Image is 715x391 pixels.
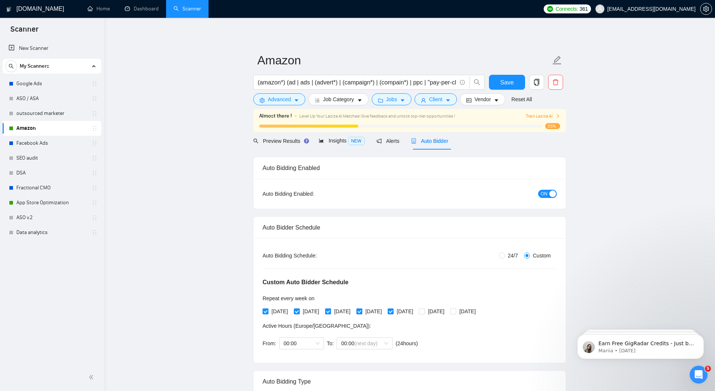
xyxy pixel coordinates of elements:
[494,97,499,103] span: caret-down
[445,97,451,103] span: caret-down
[526,113,560,120] button: Train Laziza AI
[300,307,322,315] span: [DATE]
[294,97,299,103] span: caret-down
[92,81,98,87] span: holder
[400,97,405,103] span: caret-down
[263,157,557,179] div: Auto Bidding Enabled
[700,6,712,12] a: setting
[32,22,128,205] span: Earn Free GigRadar Credits - Just by Sharing Your Story! 💬 Want more credits for sending proposal...
[253,138,258,144] span: search
[3,59,101,240] li: My Scanners
[20,59,49,74] span: My Scanners
[5,60,17,72] button: search
[16,136,87,151] a: Facebook Ads
[341,338,388,349] span: 00:00
[263,295,314,301] span: Repeat every week on
[460,80,465,85] span: info-circle
[354,340,377,346] span: (next day)
[378,97,383,103] span: folder
[411,138,448,144] span: Auto Bidder
[505,251,521,260] span: 24/7
[92,155,98,161] span: holder
[429,95,442,103] span: Client
[470,75,484,90] button: search
[460,93,505,105] button: idcardVendorcaret-down
[89,374,96,381] span: double-left
[319,138,364,144] span: Insights
[92,110,98,116] span: holder
[376,138,400,144] span: Alerts
[284,338,320,349] span: 00:00
[414,93,457,105] button: userClientcaret-down
[92,230,98,235] span: holder
[88,6,110,12] a: homeHome
[700,3,712,15] button: setting
[263,190,360,198] div: Auto Bidding Enabled:
[92,140,98,146] span: holder
[530,251,554,260] span: Custom
[92,125,98,131] span: holder
[259,112,292,120] span: Almost there !
[125,6,159,12] a: dashboardDashboard
[705,366,711,372] span: 5
[92,96,98,102] span: holder
[6,64,17,69] span: search
[3,41,101,56] li: New Scanner
[32,29,128,35] p: Message from Mariia, sent 6w ago
[16,91,87,106] a: ASO / ASA
[425,307,447,315] span: [DATE]
[263,217,557,238] div: Auto Bidder Schedule
[552,55,562,65] span: edit
[6,3,12,15] img: logo
[253,138,307,144] span: Preview Results
[268,307,291,315] span: [DATE]
[556,5,578,13] span: Connects:
[92,200,98,206] span: holder
[331,307,353,315] span: [DATE]
[466,97,471,103] span: idcard
[348,137,365,145] span: NEW
[556,114,560,118] span: right
[9,41,95,56] a: New Scanner
[549,79,563,86] span: delete
[263,251,360,260] div: Auto Bidding Schedule:
[16,210,87,225] a: ASO v.2
[474,95,491,103] span: Vendor
[376,138,382,144] span: notification
[263,278,349,287] h5: Custom Auto Bidder Schedule
[4,24,44,39] span: Scanner
[411,138,416,144] span: robot
[260,97,265,103] span: setting
[541,190,547,198] span: ON
[511,95,532,103] a: Reset All
[92,170,98,176] span: holder
[529,75,544,90] button: copy
[308,93,368,105] button: barsJob Categorycaret-down
[372,93,412,105] button: folderJobscaret-down
[257,51,551,70] input: Scanner name...
[16,180,87,195] a: Fractional CMO
[470,79,484,86] span: search
[362,307,385,315] span: [DATE]
[357,97,362,103] span: caret-down
[319,138,324,143] span: area-chart
[303,138,310,144] div: Tooltip anchor
[690,366,708,384] iframe: Intercom live chat
[500,78,514,87] span: Save
[547,6,553,12] img: upwork-logo.png
[92,185,98,191] span: holder
[16,151,87,166] a: SEO audit
[299,113,455,119] span: Level Up Your Laziza AI Matches! Give feedback and unlock top-tier opportunities !
[16,195,87,210] a: App Store Optimization
[16,166,87,180] a: DSA
[548,75,563,90] button: delete
[700,6,712,12] span: setting
[258,78,457,87] input: Search Freelance Jobs...
[16,121,87,136] a: Amazon
[174,6,201,12] a: searchScanner
[92,215,98,221] span: holder
[530,79,544,86] span: copy
[16,76,87,91] a: Google Ads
